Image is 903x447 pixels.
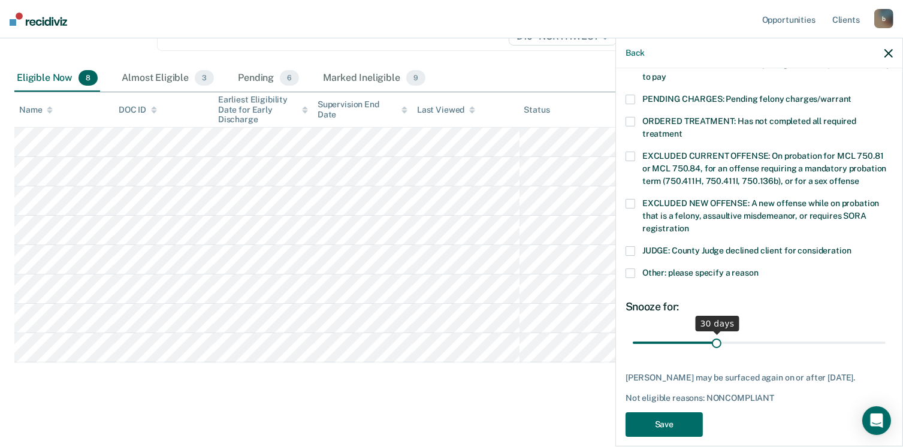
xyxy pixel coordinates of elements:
[874,9,893,28] div: b
[78,70,98,86] span: 8
[524,105,550,115] div: Status
[195,70,214,86] span: 3
[642,246,851,255] span: JUDGE: County Judge declined client for consideration
[119,105,157,115] div: DOC ID
[626,300,893,313] div: Snooze for:
[406,70,425,86] span: 9
[235,65,301,92] div: Pending
[696,316,739,331] div: 30 days
[119,65,216,92] div: Almost Eligible
[19,105,53,115] div: Name
[642,151,886,186] span: EXCLUDED CURRENT OFFENSE: On probation for MCL 750.81 or MCL 750.84, for an offense requiring a m...
[626,373,893,383] div: [PERSON_NAME] may be surfaced again on or after [DATE].
[862,406,891,435] div: Open Intercom Messenger
[642,198,879,233] span: EXCLUDED NEW OFFENSE: A new offense while on probation that is a felony, assaultive misdemeanor, ...
[10,13,67,26] img: Recidiviz
[626,393,893,403] div: Not eligible reasons: NONCOMPLIANT
[626,48,645,58] button: Back
[417,105,475,115] div: Last Viewed
[218,95,308,125] div: Earliest Eligibility Date for Early Discharge
[642,268,759,277] span: Other: please specify a reason
[642,116,856,138] span: ORDERED TREATMENT: Has not completed all required treatment
[14,65,100,92] div: Eligible Now
[626,412,703,437] button: Save
[642,94,851,104] span: PENDING CHARGES: Pending felony charges/warrant
[280,70,299,86] span: 6
[318,99,407,120] div: Supervision End Date
[321,65,428,92] div: Marked Ineligible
